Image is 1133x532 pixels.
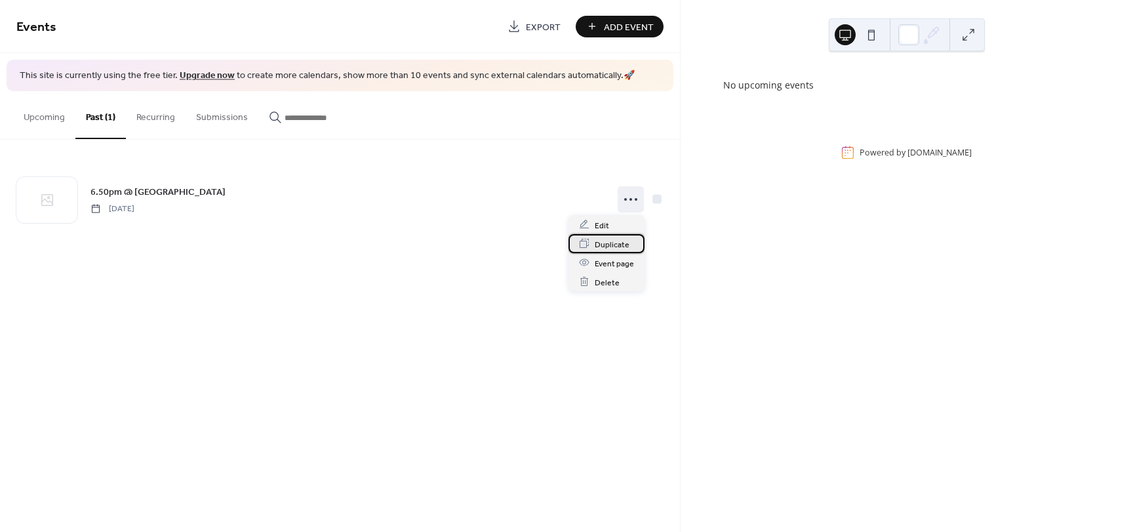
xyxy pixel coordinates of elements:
button: Past (1) [75,91,126,139]
a: Export [498,16,570,37]
span: 6.50pm @ [GEOGRAPHIC_DATA] [90,185,226,199]
span: Events [16,14,56,40]
button: Add Event [576,16,664,37]
span: Delete [595,276,620,289]
span: Export [526,20,561,34]
div: No upcoming events [723,78,1090,92]
span: This site is currently using the free tier. to create more calendars, show more than 10 events an... [20,70,635,83]
span: Edit [595,218,609,232]
button: Submissions [186,91,258,138]
span: Event page [595,256,634,270]
div: Powered by [860,147,972,158]
a: Upgrade now [180,67,235,85]
button: Recurring [126,91,186,138]
span: [DATE] [90,203,134,215]
button: Upcoming [13,91,75,138]
span: Add Event [604,20,654,34]
span: Duplicate [595,237,629,251]
a: [DOMAIN_NAME] [907,147,972,158]
a: 6.50pm @ [GEOGRAPHIC_DATA] [90,184,226,199]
